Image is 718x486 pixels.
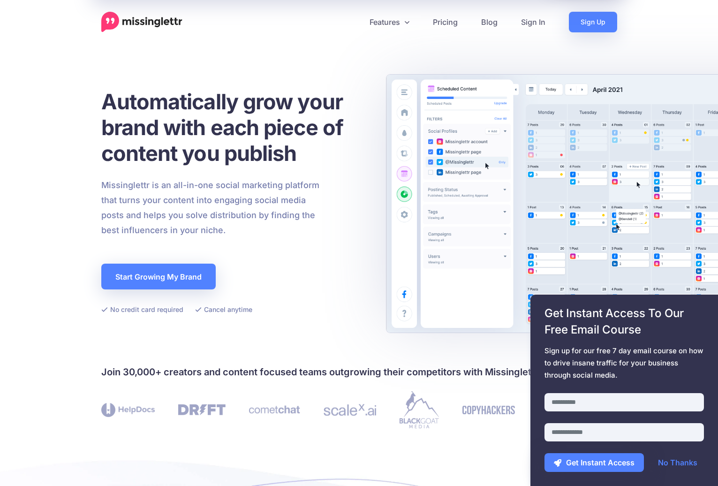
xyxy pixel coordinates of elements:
[649,453,707,472] a: No Thanks
[358,12,421,32] a: Features
[101,304,183,315] li: No credit card required
[469,12,509,32] a: Blog
[101,178,320,238] p: Missinglettr is an all-in-one social marketing platform that turns your content into engaging soc...
[569,12,617,32] a: Sign Up
[101,364,617,380] h4: Join 30,000+ creators and content focused teams outgrowing their competitors with Missinglettr
[195,304,252,315] li: Cancel anytime
[101,264,216,289] a: Start Growing My Brand
[101,89,366,166] h1: Automatically grow your brand with each piece of content you publish
[544,453,644,472] button: Get Instant Access
[544,345,704,381] span: Sign up for our free 7 day email course on how to drive insane traffic for your business through ...
[509,12,557,32] a: Sign In
[544,305,704,338] span: Get Instant Access To Our Free Email Course
[421,12,469,32] a: Pricing
[101,12,182,32] a: Home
